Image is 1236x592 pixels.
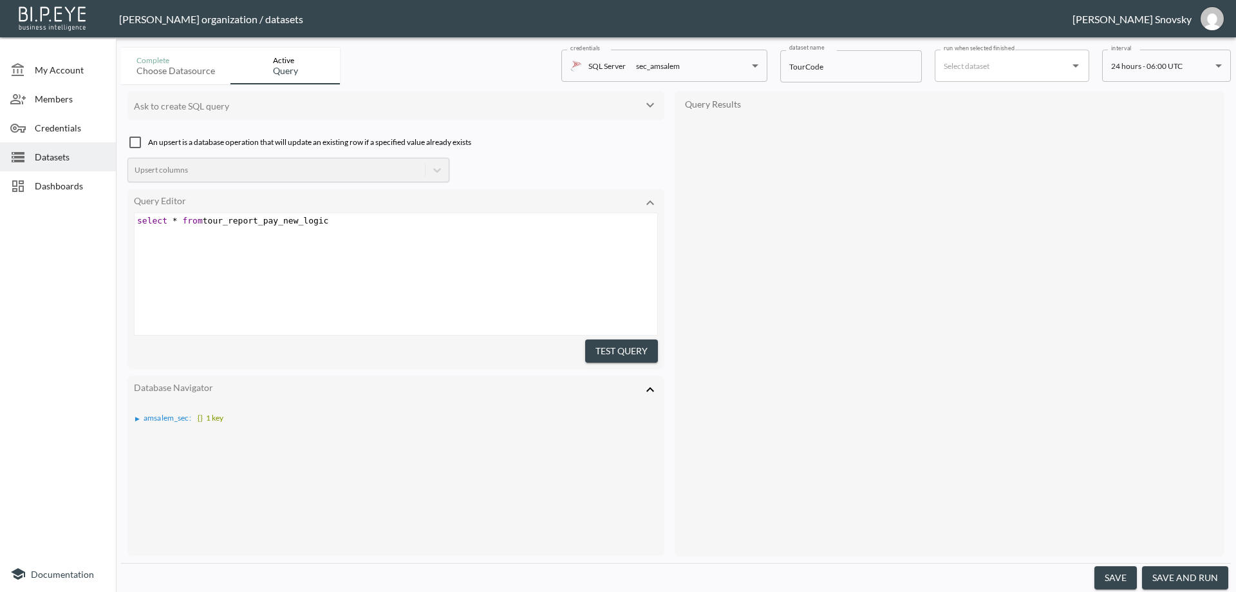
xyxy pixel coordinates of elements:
span: Credentials [35,121,106,135]
div: [PERSON_NAME] organization / datasets [119,13,1072,25]
button: save and run [1142,566,1228,590]
p: SQL Server [588,59,626,73]
input: Select dataset [941,55,1064,76]
img: mssql icon [570,60,582,72]
span: Datasets [35,150,106,164]
img: bipeye-logo [16,3,90,32]
button: Open [1067,57,1085,75]
div: Query Editor [134,195,631,206]
div: Database Navigator [134,382,631,393]
div: sec_amsalem [636,59,680,73]
span: {} [198,413,203,423]
div: Complete [136,55,215,65]
label: run when selected finished [944,44,1015,52]
span: Members [35,92,106,106]
span: tour_report_pay_new_logic [137,216,329,225]
span: Dashboards [35,179,106,193]
div: Query Results [681,97,1218,110]
label: interval [1111,44,1132,52]
div: 24 hours - 06:00 UTC [1111,59,1210,73]
div: Ask to create SQL query [134,100,631,111]
span: My Account [35,63,106,77]
button: gils@amsalem.com [1192,3,1233,34]
span: 1 key [195,413,223,423]
button: Test Query [585,339,658,363]
label: dataset name [789,43,824,52]
img: e1d6fdeb492d5bd457900032a53483e8 [1201,7,1224,30]
span: Documentation [31,569,94,580]
div: Active [273,55,298,65]
button: save [1094,566,1137,590]
div: ▶ [135,415,140,422]
label: credentials [570,44,600,52]
span: select [137,216,167,225]
a: Documentation [10,566,106,582]
div: Choose datasource [136,65,215,77]
span: amsalem_sec : [144,413,192,423]
div: An upsert is a database operation that will update an existing row if a specified value already e... [127,127,664,150]
span: from [182,216,202,225]
div: Query [273,65,298,77]
div: [PERSON_NAME] Snovsky [1072,13,1192,25]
